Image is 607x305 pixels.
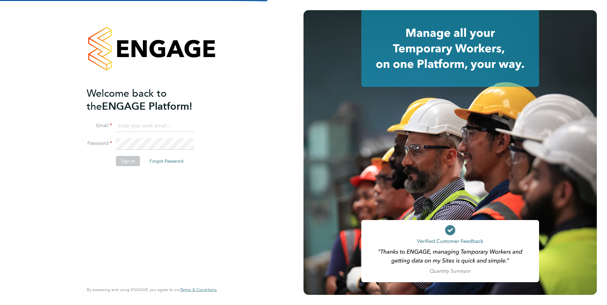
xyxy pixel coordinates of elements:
button: Sign In [116,156,140,166]
span: Welcome back to the [87,87,167,113]
input: Enter your work email... [116,120,194,132]
span: By accessing and using ENGAGE you agree to our [87,287,217,292]
h2: ENGAGE Platform! [87,87,210,113]
label: Password [87,140,112,147]
a: Terms & Conditions [180,287,217,292]
label: Email [87,122,112,129]
span: Terms & Conditions [180,287,217,292]
button: Forgot Password [144,156,189,166]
